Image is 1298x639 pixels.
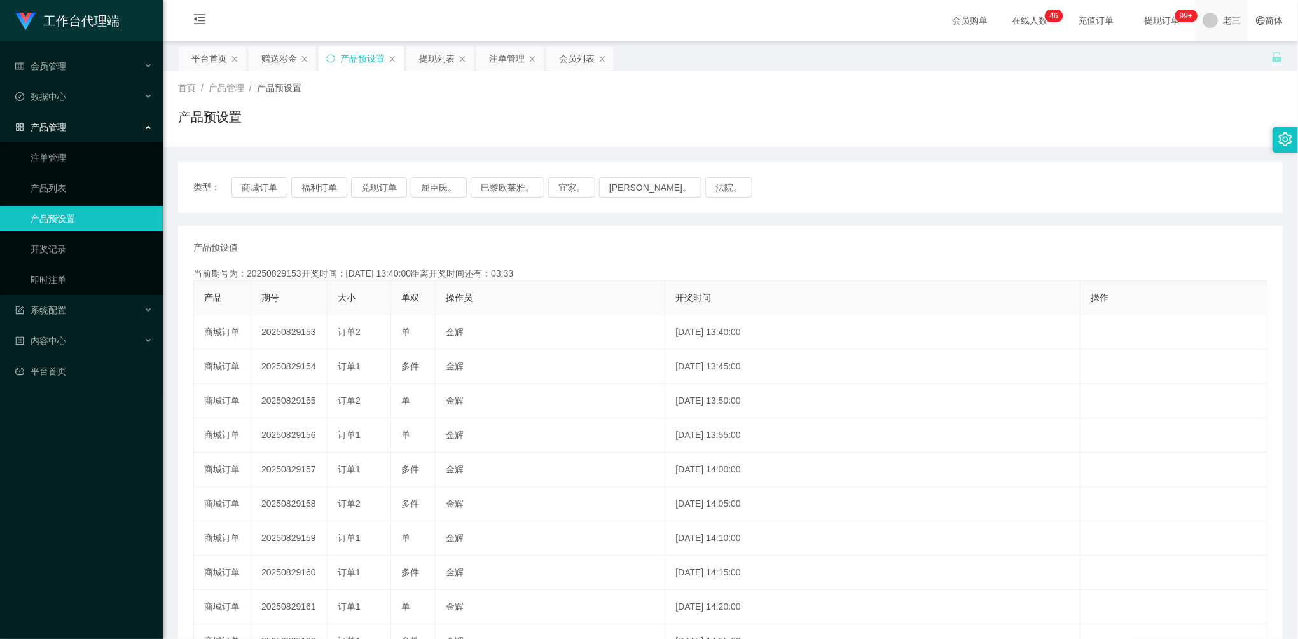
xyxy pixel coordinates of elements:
[665,453,1081,487] td: [DATE] 14:00:00
[31,336,66,346] font: 内容中心
[1144,15,1180,25] font: 提现订单
[401,601,410,612] span: 单
[446,292,473,303] span: 操作员
[338,464,361,474] span: 订单1
[401,430,410,440] span: 单
[193,241,238,254] span: 产品预设值
[675,292,711,303] span: 开奖时间
[598,55,606,63] i: 图标： 关闭
[665,521,1081,556] td: [DATE] 14:10:00
[204,292,222,303] span: 产品
[261,46,297,71] div: 赠送彩金
[251,384,328,418] td: 20250829155
[251,487,328,521] td: 20250829158
[338,567,361,577] span: 订单1
[15,336,24,345] i: 图标： 个人资料
[194,453,251,487] td: 商城订单
[436,315,665,350] td: 金辉
[1175,10,1198,22] sup: 1005
[528,55,536,63] i: 图标： 关闭
[191,46,227,71] div: 平台首页
[194,521,251,556] td: 商城订单
[178,107,242,127] h1: 产品预设置
[340,46,385,71] div: 产品预设置
[665,556,1081,590] td: [DATE] 14:15:00
[1265,15,1283,25] font: 简体
[338,430,361,440] span: 订单1
[436,384,665,418] td: 金辉
[1271,52,1283,63] i: 图标： 解锁
[201,83,204,93] span: /
[31,61,66,71] font: 会员管理
[15,15,120,25] a: 工作台代理端
[471,177,544,198] button: 巴黎欧莱雅。
[436,487,665,521] td: 金辉
[419,46,455,71] div: 提现列表
[1278,132,1292,146] i: 图标： 设置
[194,487,251,521] td: 商城订单
[178,83,196,93] span: 首页
[326,54,335,63] i: 图标: sync
[193,267,1267,280] div: 当前期号为：20250829153开奖时间：[DATE] 13:40:00距离开奖时间还有：03:33
[43,1,120,41] h1: 工作台代理端
[1012,15,1047,25] font: 在线人数
[194,556,251,590] td: 商城订单
[436,418,665,453] td: 金辉
[31,305,66,315] font: 系统配置
[193,177,231,198] span: 类型：
[261,292,279,303] span: 期号
[31,92,66,102] font: 数据中心
[436,556,665,590] td: 金辉
[401,395,410,406] span: 单
[31,267,153,292] a: 即时注单
[194,350,251,384] td: 商城订单
[15,13,36,31] img: logo.9652507e.png
[291,177,347,198] button: 福利订单
[251,418,328,453] td: 20250829156
[401,292,419,303] span: 单双
[665,350,1081,384] td: [DATE] 13:45:00
[15,306,24,315] i: 图标： form
[1049,10,1054,22] p: 4
[1091,292,1108,303] span: 操作
[338,395,361,406] span: 订单2
[231,55,238,63] i: 图标： 关闭
[251,350,328,384] td: 20250829154
[548,177,595,198] button: 宜家。
[436,590,665,624] td: 金辉
[1044,10,1063,22] sup: 46
[301,55,308,63] i: 图标： 关闭
[31,175,153,201] a: 产品列表
[436,521,665,556] td: 金辉
[15,62,24,71] i: 图标： table
[338,601,361,612] span: 订单1
[257,83,301,93] span: 产品预设置
[1054,10,1058,22] p: 6
[251,315,328,350] td: 20250829153
[31,206,153,231] a: 产品预设置
[31,122,66,132] font: 产品管理
[209,83,244,93] span: 产品管理
[194,590,251,624] td: 商城订单
[338,533,361,543] span: 订单1
[194,418,251,453] td: 商城订单
[665,418,1081,453] td: [DATE] 13:55:00
[15,359,153,384] a: 图标： 仪表板平台首页
[665,590,1081,624] td: [DATE] 14:20:00
[401,533,410,543] span: 单
[31,145,153,170] a: 注单管理
[436,350,665,384] td: 金辉
[401,567,419,577] span: 多件
[251,521,328,556] td: 20250829159
[351,177,407,198] button: 兑现订单
[338,361,361,371] span: 订单1
[389,55,396,63] i: 图标： 关闭
[401,498,419,509] span: 多件
[251,453,328,487] td: 20250829157
[251,556,328,590] td: 20250829160
[401,327,410,337] span: 单
[599,177,701,198] button: [PERSON_NAME]。
[249,83,252,93] span: /
[338,292,356,303] span: 大小
[665,315,1081,350] td: [DATE] 13:40:00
